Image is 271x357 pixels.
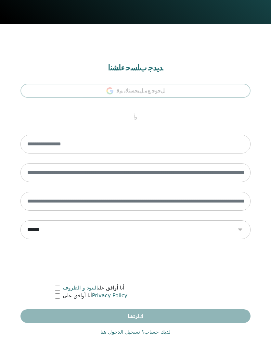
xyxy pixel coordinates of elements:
a: Privacy Policy [92,292,127,299]
span: ﻭﺃ [130,113,141,121]
a: البنود و الظروف [63,285,98,291]
label: أنا أوافق على [63,284,124,292]
iframe: reCAPTCHA [86,249,185,274]
label: أنا أوافق على [63,292,127,300]
a: لديك حساب؟ تسجيل الدخول هنا [100,328,171,336]
h2: ﺪﻳﺪﺟ ﺏﺎﺴﺣ ءﺎﺸﻧﺍ [20,63,251,73]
